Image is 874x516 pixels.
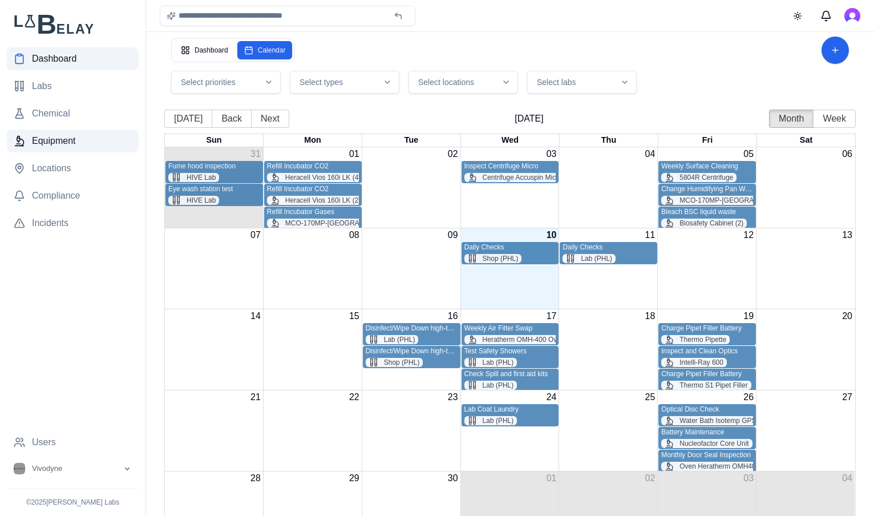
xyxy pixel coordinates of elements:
[251,110,289,128] button: Next
[464,358,517,367] button: Lab (PHL)
[645,471,655,485] button: 02
[661,347,753,356] div: Inspect and Clean Optics
[679,335,726,344] span: Thermo Pipette
[250,471,261,485] button: 28
[171,71,281,94] button: Select priorities
[168,196,219,205] button: HIVE Lab
[661,451,753,471] div: Monthly Door Seal Inspection
[679,173,733,182] span: 5804R Centrifuge
[661,370,753,378] div: Charge Pipet Filler Battery
[32,52,76,66] span: Dashboard
[464,243,556,252] div: Daily Checks
[448,147,458,161] button: 02
[267,185,359,193] div: Refill Incubator CO2
[844,8,860,24] img: Lois Tolvinski
[661,439,752,448] button: Nucleofactor Core Unit
[349,228,359,242] button: 08
[483,358,514,367] span: Lab (PHL)
[661,347,753,367] div: Inspect and Clean Optics
[483,173,572,182] span: Centrifuge Accuspin Micro 17
[164,110,212,128] button: [DATE]
[743,147,754,161] button: 05
[464,347,556,356] div: Test Safety Showers
[743,228,754,242] button: 12
[661,381,751,390] button: Thermo S1 Pipet Filler
[32,134,76,148] span: Equipment
[181,76,236,88] span: Select priorities
[581,254,612,263] span: Lab (PHL)
[384,335,415,344] span: Lab (PHL)
[187,196,216,205] span: HIVE Lab
[464,370,556,390] div: Check Spill and first aid kits
[661,451,753,459] div: Monthly Door Seal Inspection
[349,390,359,404] button: 22
[168,162,260,182] div: Fume hood inspection
[679,219,743,228] span: Biosafety Cabinet (2)
[661,162,753,171] div: Weekly Surface Cleaning
[661,219,747,228] button: Biosafety Cabinet (2)
[842,147,852,161] button: 06
[537,76,576,88] span: Select labs
[464,324,556,333] div: Weekly Air Filter Swap
[14,463,25,474] img: Vivodyne
[679,358,723,367] span: Intelli-Ray 600
[464,162,556,182] div: Inspect Centrifuge Micro
[464,335,568,344] button: Heratherm OMH-400 Oven
[483,335,565,344] span: Heratherm OMH-400 Oven
[661,370,753,390] div: Charge Pipet Filler Battery
[366,347,458,356] div: Disinfect/Wipe Down high-touch surfaces
[7,212,139,235] a: Incidents
[7,14,139,34] img: Lab Belay Logo
[661,185,753,193] div: Change Humidifying Pan Water
[290,71,399,94] button: Select types
[418,76,474,88] span: Select locations
[464,162,556,171] div: Inspect Centrifuge Micro
[661,462,763,471] button: Oven Heratherm OMH400
[168,185,260,193] div: Eye wash station test
[7,458,139,479] button: Open organization switcher
[547,309,557,323] button: 17
[483,416,514,425] span: Lab (PHL)
[250,309,261,323] button: 14
[842,309,852,323] button: 20
[679,439,748,448] span: Nucleofactor Core Unit
[547,147,557,161] button: 03
[366,324,458,344] div: Disinfect/Wipe Down high-touch surfaces
[366,324,458,333] div: Disinfect/Wipe Down high-touch surfaces
[563,254,616,263] button: Lab (PHL)
[743,471,754,485] button: 03
[32,189,80,203] span: Compliance
[267,196,365,205] button: Heracell Vios 160i LK (2)
[661,173,737,182] button: 5804R Centrifuge
[743,390,754,404] button: 26
[285,196,361,205] span: Heracell Vios 160i LK (2)
[7,498,139,507] p: © 2025 [PERSON_NAME] Labs
[464,254,522,263] button: Shop (PHL)
[645,309,655,323] button: 18
[366,358,423,367] button: Shop (PHL)
[7,102,139,125] a: Chemical
[237,41,293,59] button: Calendar
[7,130,139,152] a: Equipment
[267,173,365,182] button: Heracell Vios 160i LK (4)
[661,196,796,205] button: MCO-170MP-[GEOGRAPHIC_DATA]
[563,243,654,252] div: Daily Checks
[7,184,139,207] a: Compliance
[408,71,518,94] button: Select locations
[661,324,753,333] div: Charge Pipet Filler Battery
[168,162,260,171] div: Fume hood inspection
[563,243,654,263] div: Daily Checks
[7,431,139,454] a: Users
[187,173,216,182] span: HIVE Lab
[300,76,343,88] span: Select types
[661,405,753,425] div: Optical Disc Check
[645,147,655,161] button: 04
[267,208,359,228] div: Refill Incubator Gases
[404,135,419,144] span: Tue
[822,37,849,64] button: Add Task
[547,471,557,485] button: 01
[501,135,519,144] span: Wed
[702,135,713,144] span: Fri
[32,107,70,120] span: Chemical
[645,228,655,242] button: 11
